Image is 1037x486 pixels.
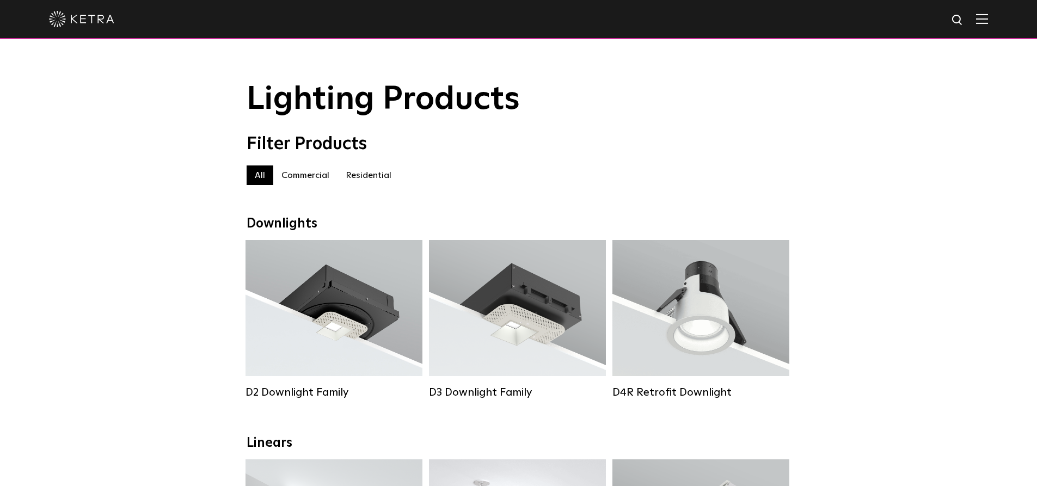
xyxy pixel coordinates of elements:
[49,11,114,27] img: ketra-logo-2019-white
[976,14,988,24] img: Hamburger%20Nav.svg
[247,435,791,451] div: Linears
[612,386,789,399] div: D4R Retrofit Downlight
[247,216,791,232] div: Downlights
[951,14,965,27] img: search icon
[246,386,422,399] div: D2 Downlight Family
[247,134,791,155] div: Filter Products
[273,165,338,185] label: Commercial
[247,83,520,116] span: Lighting Products
[612,240,789,399] a: D4R Retrofit Downlight Lumen Output:800Colors:White / BlackBeam Angles:15° / 25° / 40° / 60°Watta...
[338,165,400,185] label: Residential
[429,240,606,399] a: D3 Downlight Family Lumen Output:700 / 900 / 1100Colors:White / Black / Silver / Bronze / Paintab...
[247,165,273,185] label: All
[246,240,422,399] a: D2 Downlight Family Lumen Output:1200Colors:White / Black / Gloss Black / Silver / Bronze / Silve...
[429,386,606,399] div: D3 Downlight Family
